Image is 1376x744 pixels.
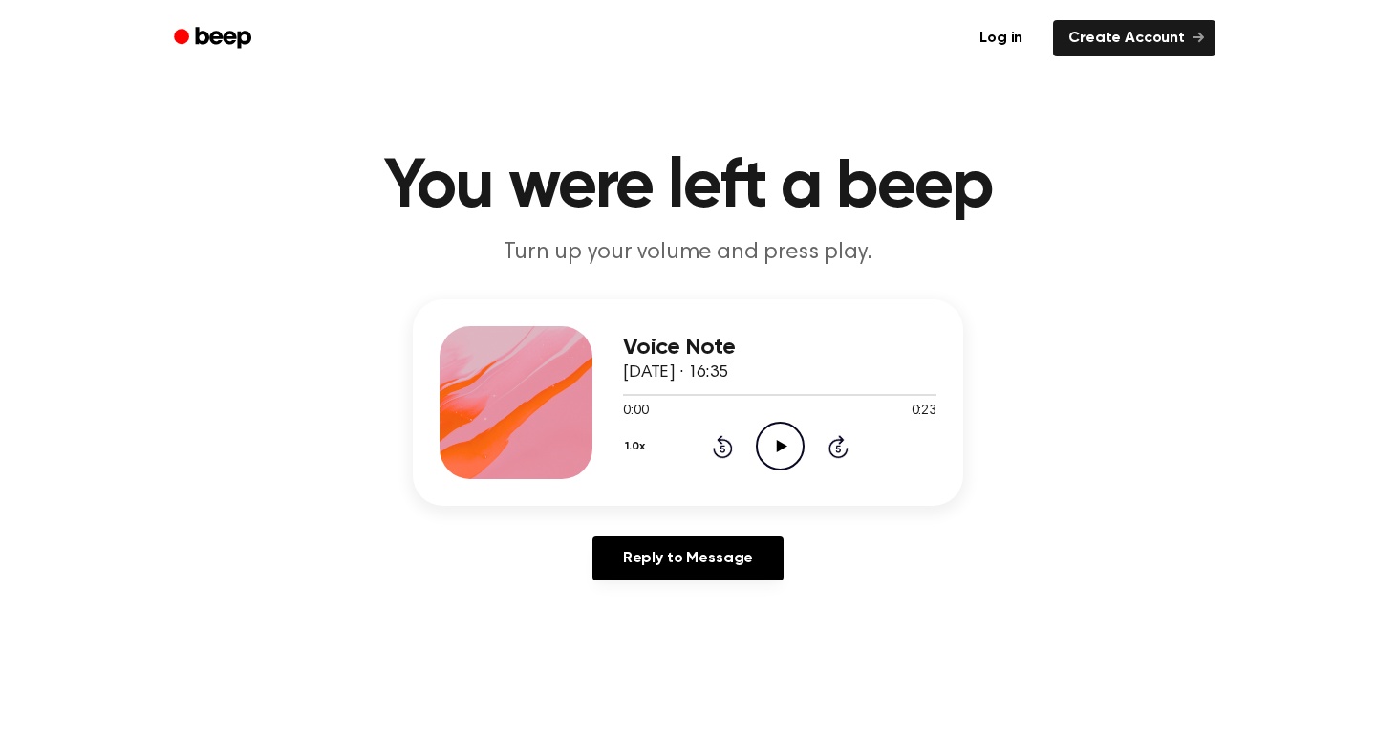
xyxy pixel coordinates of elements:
[912,402,936,422] span: 0:23
[592,536,784,580] a: Reply to Message
[623,364,728,382] span: [DATE] · 16:35
[1053,20,1215,56] a: Create Account
[623,402,648,422] span: 0:00
[623,335,936,361] h3: Voice Note
[623,430,652,463] button: 1.0x
[161,20,269,57] a: Beep
[199,153,1177,222] h1: You were left a beep
[321,237,1055,269] p: Turn up your volume and press play.
[960,16,1042,60] a: Log in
